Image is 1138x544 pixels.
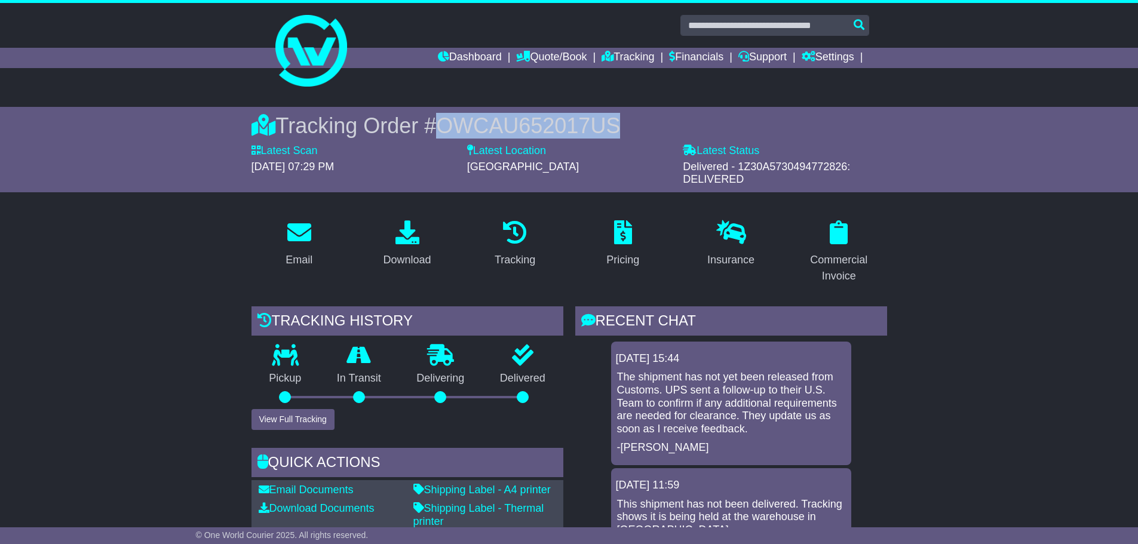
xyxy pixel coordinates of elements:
[383,252,431,268] div: Download
[602,48,654,68] a: Tracking
[251,161,335,173] span: [DATE] 07:29 PM
[707,252,754,268] div: Insurance
[487,216,543,272] a: Tracking
[791,216,887,288] a: Commercial Invoice
[259,484,354,496] a: Email Documents
[482,372,563,385] p: Delivered
[467,161,579,173] span: [GEOGRAPHIC_DATA]
[802,48,854,68] a: Settings
[251,448,563,480] div: Quick Actions
[516,48,587,68] a: Quote/Book
[669,48,723,68] a: Financials
[438,48,502,68] a: Dashboard
[606,252,639,268] div: Pricing
[599,216,647,272] a: Pricing
[251,113,887,139] div: Tracking Order #
[259,502,375,514] a: Download Documents
[251,145,318,158] label: Latest Scan
[799,252,879,284] div: Commercial Invoice
[251,306,563,339] div: Tracking history
[286,252,312,268] div: Email
[251,372,320,385] p: Pickup
[616,352,846,365] div: [DATE] 15:44
[375,216,438,272] a: Download
[617,371,845,435] p: The shipment has not yet been released from Customs. UPS sent a follow-up to their U.S. Team to c...
[683,145,759,158] label: Latest Status
[413,502,544,527] a: Shipping Label - Thermal printer
[738,48,787,68] a: Support
[196,530,369,540] span: © One World Courier 2025. All rights reserved.
[319,372,399,385] p: In Transit
[683,161,850,186] span: Delivered - 1Z30A5730494772826: DELIVERED
[617,441,845,454] p: -[PERSON_NAME]
[575,306,887,339] div: RECENT CHAT
[278,216,320,272] a: Email
[251,409,335,430] button: View Full Tracking
[495,252,535,268] div: Tracking
[467,145,546,158] label: Latest Location
[700,216,762,272] a: Insurance
[413,484,551,496] a: Shipping Label - A4 printer
[399,372,483,385] p: Delivering
[436,113,620,138] span: OWCAU652017US
[616,479,846,492] div: [DATE] 11:59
